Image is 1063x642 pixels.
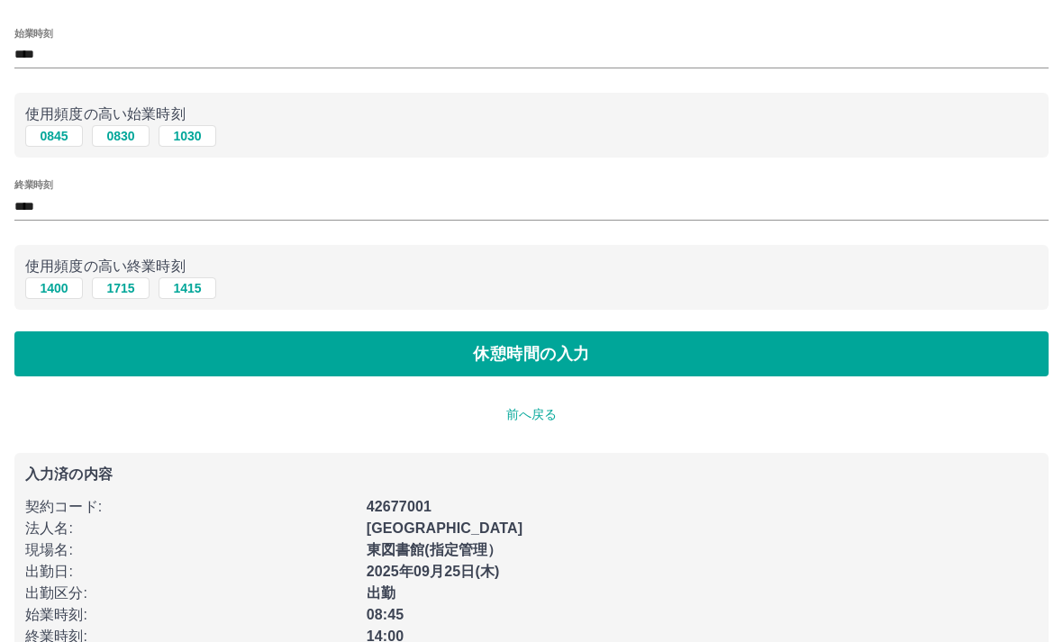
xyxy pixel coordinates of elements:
button: 0830 [92,125,150,147]
b: 東図書館(指定管理） [367,542,503,557]
button: 1030 [159,125,216,147]
p: 前へ戻る [14,405,1049,424]
p: 使用頻度の高い終業時刻 [25,256,1038,277]
button: 1400 [25,277,83,299]
label: 終業時刻 [14,178,52,192]
button: 1415 [159,277,216,299]
button: 0845 [25,125,83,147]
b: 42677001 [367,499,432,514]
button: 1715 [92,277,150,299]
p: 出勤日 : [25,561,356,583]
p: 使用頻度の高い始業時刻 [25,104,1038,125]
p: 始業時刻 : [25,604,356,626]
button: 休憩時間の入力 [14,331,1049,376]
p: 現場名 : [25,539,356,561]
b: 出勤 [367,585,395,601]
p: 入力済の内容 [25,467,1038,482]
p: 契約コード : [25,496,356,518]
b: 2025年09月25日(木) [367,564,500,579]
label: 始業時刻 [14,26,52,40]
b: 08:45 [367,607,404,622]
b: [GEOGRAPHIC_DATA] [367,520,523,536]
p: 出勤区分 : [25,583,356,604]
p: 法人名 : [25,518,356,539]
